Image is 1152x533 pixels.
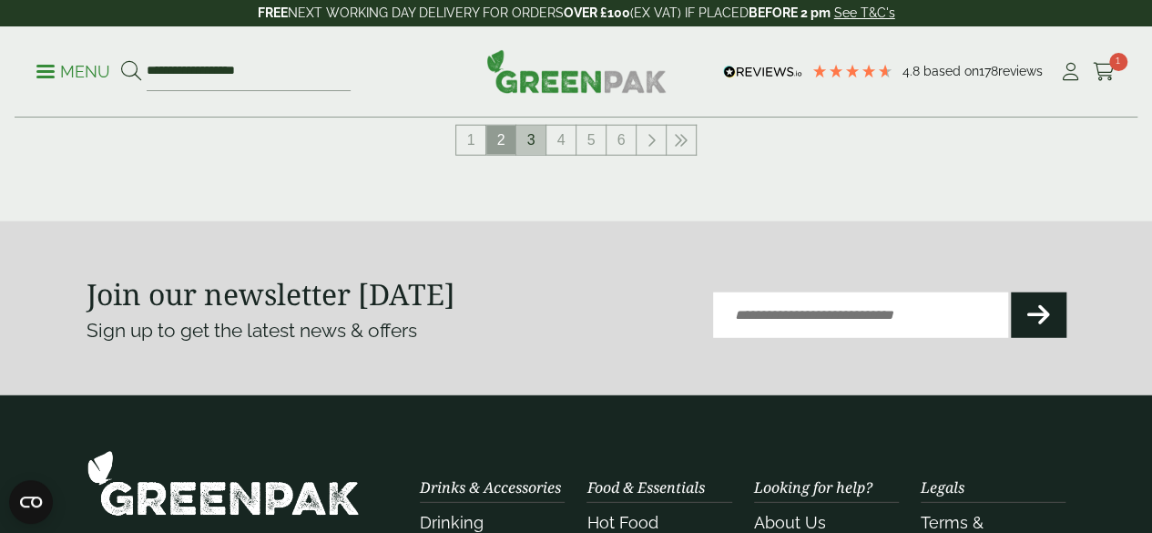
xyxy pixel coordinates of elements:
button: Open CMP widget [9,480,53,524]
strong: BEFORE 2 pm [749,5,831,20]
span: Based on [923,64,979,78]
p: Menu [36,61,110,83]
a: 1 [456,126,485,155]
strong: Join our newsletter [DATE] [87,274,455,313]
span: reviews [998,64,1043,78]
p: Sign up to get the latest news & offers [87,316,527,345]
span: 2 [486,126,515,155]
strong: OVER £100 [564,5,630,20]
a: Menu [36,61,110,79]
strong: FREE [258,5,288,20]
img: GreenPak Supplies [87,450,360,517]
img: GreenPak Supplies [486,49,667,93]
a: See T&C's [834,5,895,20]
span: 1 [1109,53,1127,71]
a: 6 [607,126,636,155]
a: 3 [516,126,545,155]
i: Cart [1093,63,1116,81]
a: About Us [754,513,826,532]
a: 1 [1093,58,1116,86]
div: 4.78 Stars [811,63,893,79]
span: 178 [979,64,998,78]
img: REVIEWS.io [723,66,802,78]
a: 5 [576,126,606,155]
span: 4.8 [902,64,923,78]
i: My Account [1059,63,1082,81]
a: 4 [546,126,576,155]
